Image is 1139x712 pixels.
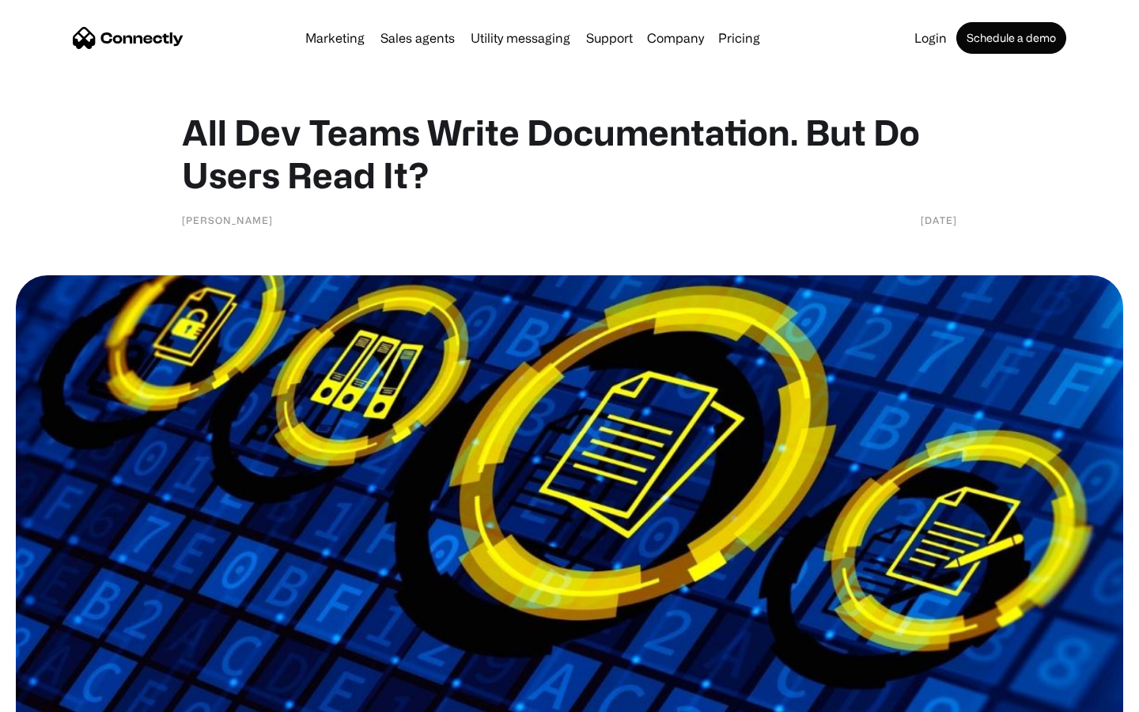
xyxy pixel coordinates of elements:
[464,32,577,44] a: Utility messaging
[182,111,957,196] h1: All Dev Teams Write Documentation. But Do Users Read It?
[647,27,704,49] div: Company
[921,212,957,228] div: [DATE]
[712,32,766,44] a: Pricing
[908,32,953,44] a: Login
[580,32,639,44] a: Support
[32,684,95,706] ul: Language list
[956,22,1066,54] a: Schedule a demo
[299,32,371,44] a: Marketing
[182,212,273,228] div: [PERSON_NAME]
[374,32,461,44] a: Sales agents
[16,684,95,706] aside: Language selected: English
